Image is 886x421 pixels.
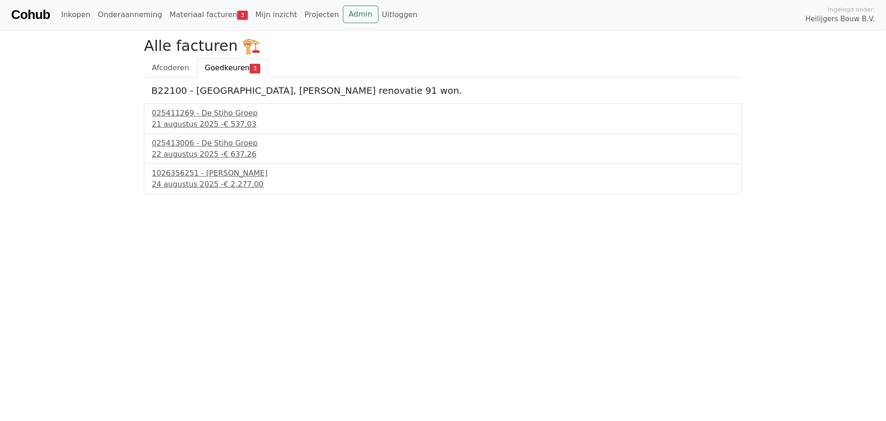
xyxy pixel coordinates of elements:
div: 025413006 - De Stiho Groep [152,138,734,149]
a: Goedkeuren3 [197,58,268,78]
span: 3 [250,64,260,73]
a: Mijn inzicht [251,6,301,24]
a: Materiaal facturen3 [166,6,251,24]
span: Afcoderen [152,63,189,72]
h5: B22100 - [GEOGRAPHIC_DATA], [PERSON_NAME] renovatie 91 won. [151,85,735,96]
a: Cohub [11,4,50,26]
a: Admin [343,6,378,23]
span: Heilijgers Bouw B.V. [805,14,875,24]
div: 025411269 - De Stiho Groep [152,108,734,119]
a: Uitloggen [378,6,421,24]
a: Projecten [301,6,343,24]
span: Goedkeuren [205,63,250,72]
a: Inkopen [57,6,94,24]
span: Ingelogd onder: [828,5,875,14]
span: € 537,03 [223,120,256,128]
div: 1026356251 - [PERSON_NAME] [152,168,734,179]
a: 025411269 - De Stiho Groep21 augustus 2025 -€ 537,03 [152,108,734,130]
div: 24 augustus 2025 - [152,179,734,190]
span: € 637,26 [223,150,256,159]
h2: Alle facturen 🏗️ [144,37,742,55]
a: Onderaanneming [94,6,166,24]
span: € 2.277,00 [223,180,263,189]
a: Afcoderen [144,58,197,78]
span: 3 [237,11,248,20]
a: 1026356251 - [PERSON_NAME]24 augustus 2025 -€ 2.277,00 [152,168,734,190]
div: 22 augustus 2025 - [152,149,734,160]
div: 21 augustus 2025 - [152,119,734,130]
a: 025413006 - De Stiho Groep22 augustus 2025 -€ 637,26 [152,138,734,160]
